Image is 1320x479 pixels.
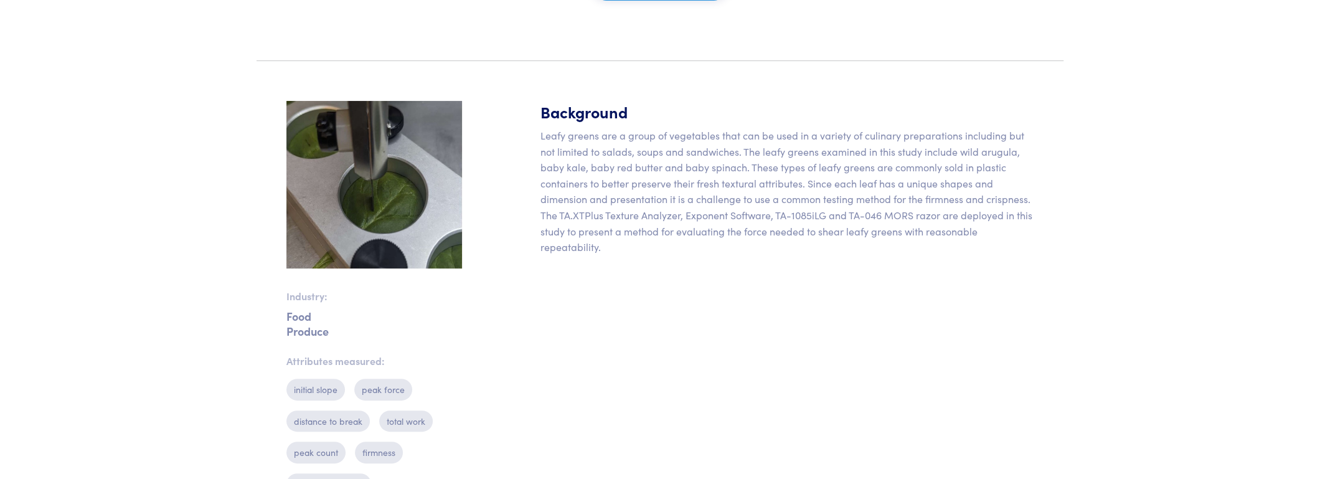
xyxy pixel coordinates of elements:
[286,329,462,333] p: Produce
[286,410,370,432] p: distance to break
[286,314,462,318] p: Food
[540,128,1034,255] p: Leafy greens are a group of vegetables that can be used in a variety of culinary preparations inc...
[286,442,346,463] p: peak count
[355,442,403,463] p: firmness
[379,410,433,432] p: total work
[286,353,462,369] p: Attributes measured:
[540,101,1034,123] h5: Background
[286,288,462,305] p: Industry:
[354,379,412,400] p: peak force
[286,379,345,400] p: initial slope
